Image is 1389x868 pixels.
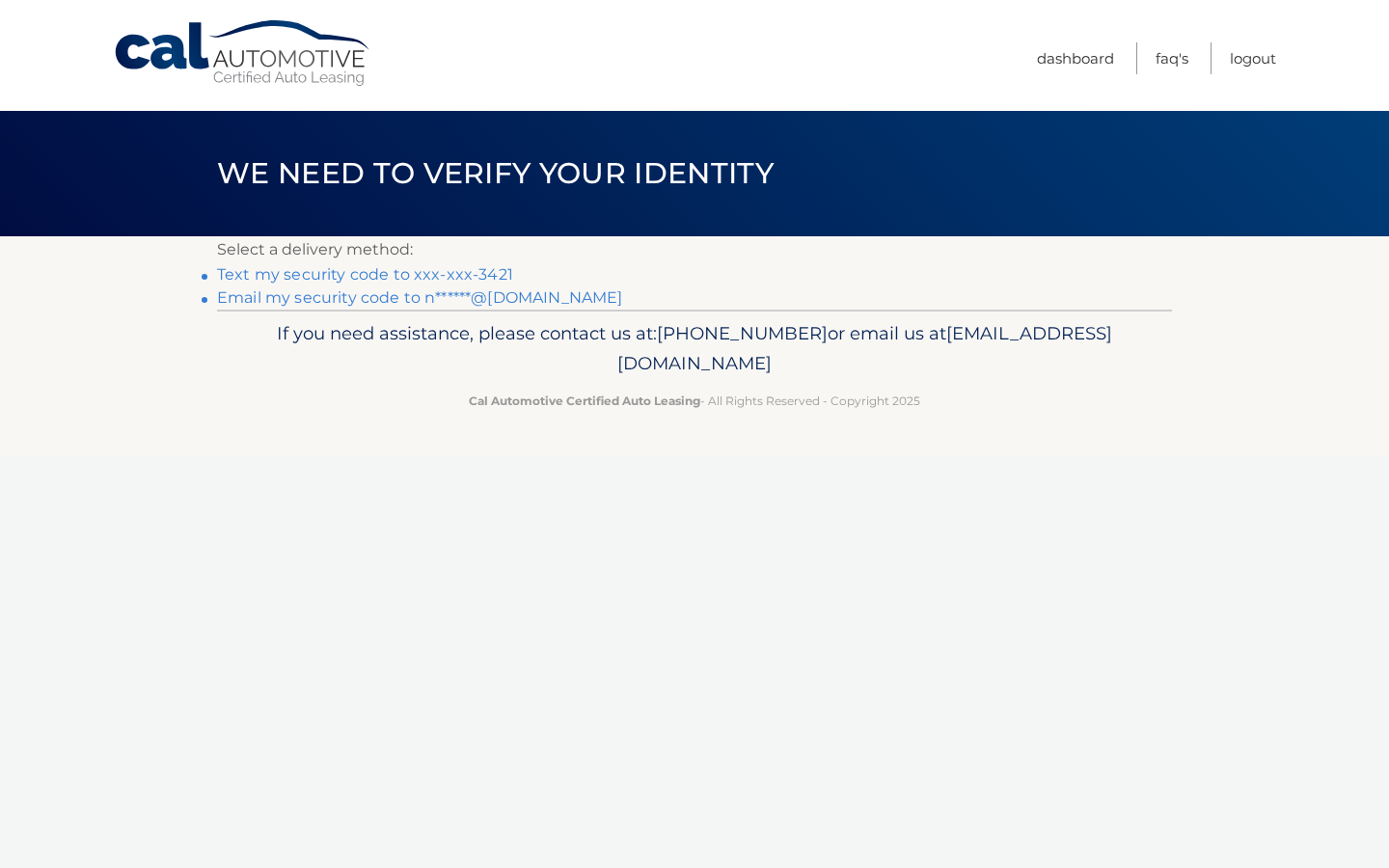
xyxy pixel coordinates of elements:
[113,19,373,88] a: Cal Automotive
[1230,42,1276,74] a: Logout
[217,236,1172,263] p: Select a delivery method:
[1037,42,1114,74] a: Dashboard
[1156,42,1188,74] a: FAQ's
[230,391,1159,411] p: - All Rights Reserved - Copyright 2025
[469,393,700,408] strong: Cal Automotive Certified Auto Leasing
[230,318,1159,380] p: If you need assistance, please contact us at: or email us at
[217,288,623,307] a: Email my security code to n******@[DOMAIN_NAME]
[217,155,774,191] span: We need to verify your identity
[657,322,828,344] span: [PHONE_NUMBER]
[217,265,513,284] a: Text my security code to xxx-xxx-3421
